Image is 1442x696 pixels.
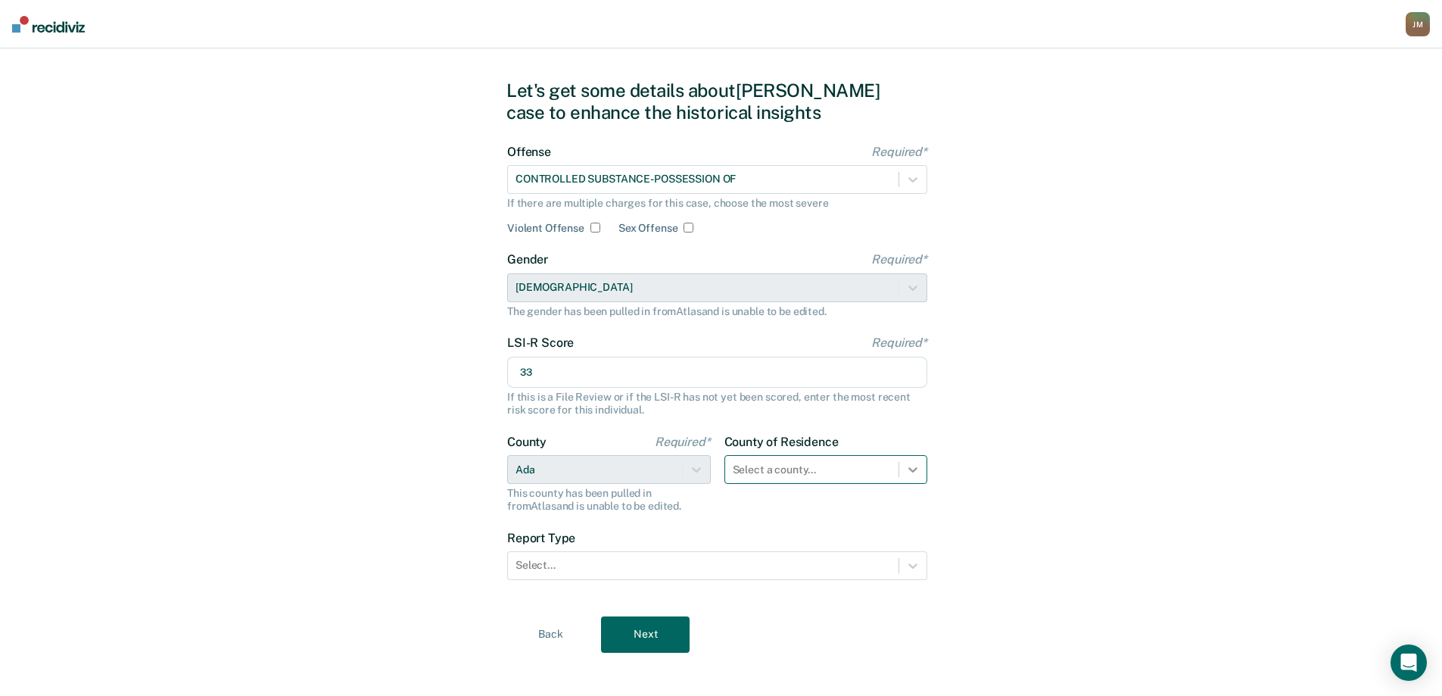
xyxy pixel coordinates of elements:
span: Required* [871,145,927,159]
label: Sex Offense [618,222,677,235]
label: Gender [507,252,927,267]
label: LSI-R Score [507,336,927,350]
div: This county has been pulled in from Atlas and is unable to be edited. [507,487,711,513]
div: If this is a File Review or if the LSI-R has not yet been scored, enter the most recent risk scor... [507,391,927,417]
img: Recidiviz [12,16,85,33]
div: The gender has been pulled in from Atlas and is unable to be edited. [507,305,927,318]
label: Report Type [507,531,927,545]
div: Open Intercom Messenger [1391,645,1427,681]
button: Next [601,616,690,653]
span: Required* [655,435,711,449]
div: Let's get some details about [PERSON_NAME] case to enhance the historical insights [506,80,936,123]
span: Required* [871,252,927,267]
div: If there are multiple charges for this case, choose the most severe [507,197,927,210]
label: Violent Offense [507,222,584,235]
label: County [507,435,711,449]
button: JM [1406,12,1430,36]
label: County of Residence [724,435,928,449]
span: Required* [871,336,927,350]
button: Back [506,616,595,653]
label: Offense [507,145,927,159]
div: J M [1406,12,1430,36]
